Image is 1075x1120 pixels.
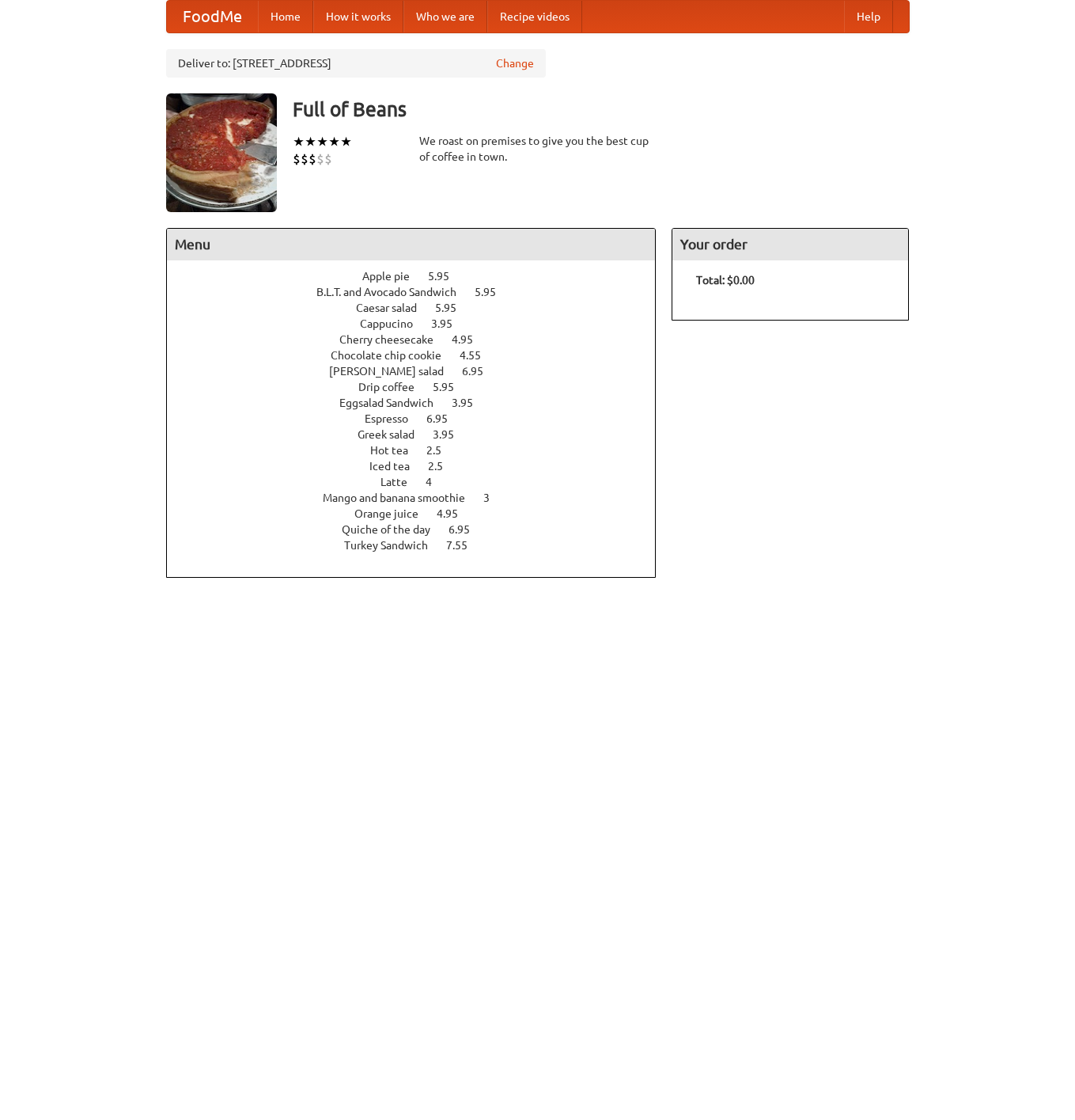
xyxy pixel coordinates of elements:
a: B.L.T. and Avocado Sandwich 5.95 [316,286,525,298]
a: Mango and banana smoothie 3 [323,492,519,504]
li: ★ [340,133,352,150]
span: Caesar salad [356,302,433,314]
a: Apple pie 5.95 [362,270,479,283]
span: Mango and banana smoothie [323,492,481,504]
span: 6.95 [449,523,486,536]
span: Cherry cheesecake [339,333,449,346]
span: 2.5 [428,460,459,473]
a: How it works [313,1,403,32]
span: 5.95 [475,286,512,298]
span: Latte [380,476,423,488]
li: $ [308,150,316,168]
span: [PERSON_NAME] salad [329,365,460,378]
span: Chocolate chip cookie [331,349,457,362]
li: $ [324,150,332,168]
span: Hot tea [370,444,424,457]
span: Drip coffee [358,381,430,393]
a: Who we are [403,1,487,32]
span: 3.95 [431,317,468,330]
span: 7.55 [446,539,483,552]
span: Quiche of the day [342,523,446,536]
span: Eggsalad Sandwich [339,397,449,409]
span: Turkey Sandwich [344,539,444,552]
b: Total: $0.00 [696,274,755,287]
div: We roast on premises to give you the best cup of coffee in town. [419,133,657,165]
a: Eggsalad Sandwich 3.95 [339,397,502,409]
a: Espresso 6.95 [365,412,477,425]
li: $ [316,150,324,168]
div: Deliver to: [STREET_ADDRESS] [166,49,546,78]
a: Drip coffee 5.95 [358,381,483,393]
img: angular.jpg [166,93,277,212]
a: Chocolate chip cookie 4.55 [331,349,510,362]
span: 3 [483,492,505,504]
span: 4 [426,476,448,488]
a: Hot tea 2.5 [370,444,471,457]
span: Orange juice [354,507,434,520]
a: FoodMe [167,1,258,32]
a: Recipe videos [487,1,582,32]
a: [PERSON_NAME] salad 6.95 [329,365,513,378]
li: ★ [316,133,328,150]
li: ★ [293,133,305,150]
span: 3.95 [452,397,489,409]
span: 2.5 [426,444,457,457]
a: Iced tea 2.5 [369,460,472,473]
span: 3.95 [433,428,470,441]
span: Cappucino [360,317,429,330]
span: 6.95 [462,365,499,378]
a: Change [496,55,534,71]
a: Home [258,1,313,32]
li: ★ [305,133,316,150]
span: Apple pie [362,270,426,283]
li: $ [301,150,308,168]
h4: Menu [167,229,656,260]
span: 6.95 [426,412,464,425]
span: B.L.T. and Avocado Sandwich [316,286,472,298]
a: Caesar salad 5.95 [356,302,486,314]
a: Orange juice 4.95 [354,507,487,520]
span: 5.95 [435,302,472,314]
a: Greek salad 3.95 [358,428,483,441]
a: Help [844,1,893,32]
a: Cherry cheesecake 4.95 [339,333,502,346]
li: $ [293,150,301,168]
li: ★ [328,133,340,150]
span: 5.95 [433,381,470,393]
h4: Your order [672,229,908,260]
span: Espresso [365,412,424,425]
a: Latte 4 [380,476,461,488]
a: Quiche of the day 6.95 [342,523,499,536]
span: 4.95 [452,333,489,346]
a: Cappucino 3.95 [360,317,482,330]
h3: Full of Beans [293,93,910,125]
a: Turkey Sandwich 7.55 [344,539,497,552]
span: Iced tea [369,460,426,473]
span: 5.95 [428,270,465,283]
span: 4.55 [460,349,497,362]
span: Greek salad [358,428,430,441]
span: 4.95 [437,507,474,520]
